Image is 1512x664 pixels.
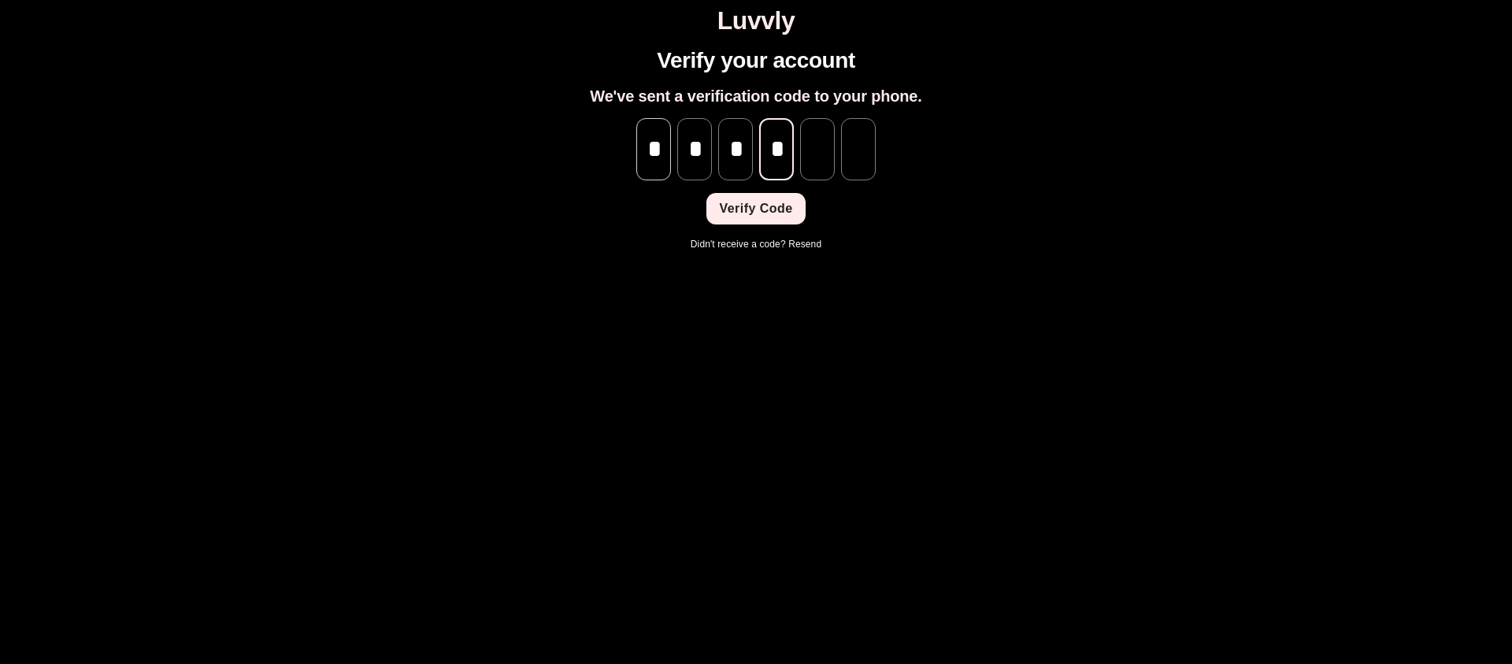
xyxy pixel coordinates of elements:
[6,6,1506,35] h1: Luvvly
[788,239,821,250] a: Resend
[691,237,821,251] p: Didn't receive a code?
[590,87,921,106] h2: We've sent a verification code to your phone.
[657,48,855,74] h1: Verify your account
[706,193,805,224] button: Verify Code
